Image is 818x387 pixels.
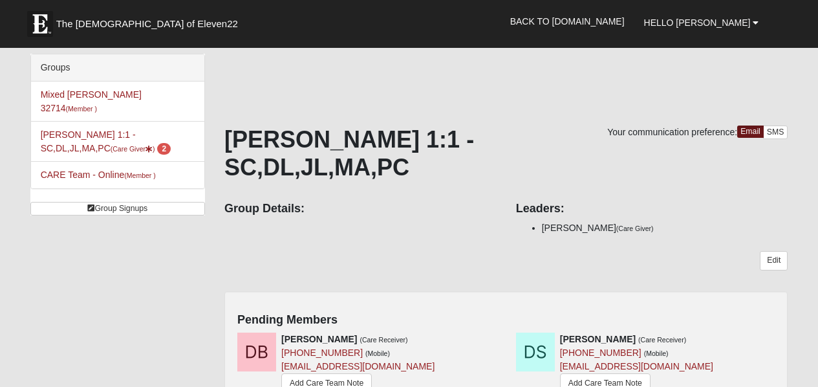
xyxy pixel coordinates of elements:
[30,202,205,216] a: Group Signups
[157,143,171,155] span: number of pending members
[56,17,238,30] span: The [DEMOGRAPHIC_DATA] of Eleven22
[66,105,97,113] small: (Member )
[560,334,636,344] strong: [PERSON_NAME]
[763,126,788,139] a: SMS
[516,202,788,216] h4: Leaders:
[31,54,204,82] div: Groups
[542,221,788,235] li: [PERSON_NAME]
[607,127,737,137] span: Your communication preference:
[41,89,142,113] a: Mixed [PERSON_NAME] 32714(Member )
[638,336,686,344] small: (Care Receiver)
[224,126,788,181] h1: [PERSON_NAME] 1:1 - SC,DL,JL,MA,PC
[560,361,713,371] a: [EMAIL_ADDRESS][DOMAIN_NAME]
[224,202,497,216] h4: Group Details:
[760,251,788,270] a: Edit
[644,349,669,357] small: (Mobile)
[281,361,435,371] a: [EMAIL_ADDRESS][DOMAIN_NAME]
[365,349,390,357] small: (Mobile)
[737,126,764,138] a: Email
[281,334,357,344] strong: [PERSON_NAME]
[41,170,156,180] a: CARE Team - Online(Member )
[27,11,53,37] img: Eleven22 logo
[500,5,634,38] a: Back to [DOMAIN_NAME]
[111,145,155,153] small: (Care Giver )
[21,5,279,37] a: The [DEMOGRAPHIC_DATA] of Eleven22
[560,348,641,358] a: [PHONE_NUMBER]
[41,129,171,153] a: [PERSON_NAME] 1:1 - SC,DL,JL,MA,PC(Care Giver) 2
[281,348,363,358] a: [PHONE_NUMBER]
[644,17,751,28] span: Hello [PERSON_NAME]
[237,313,775,327] h4: Pending Members
[616,225,654,232] small: (Care Giver)
[124,171,155,179] small: (Member )
[634,6,769,39] a: Hello [PERSON_NAME]
[360,336,407,344] small: (Care Receiver)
